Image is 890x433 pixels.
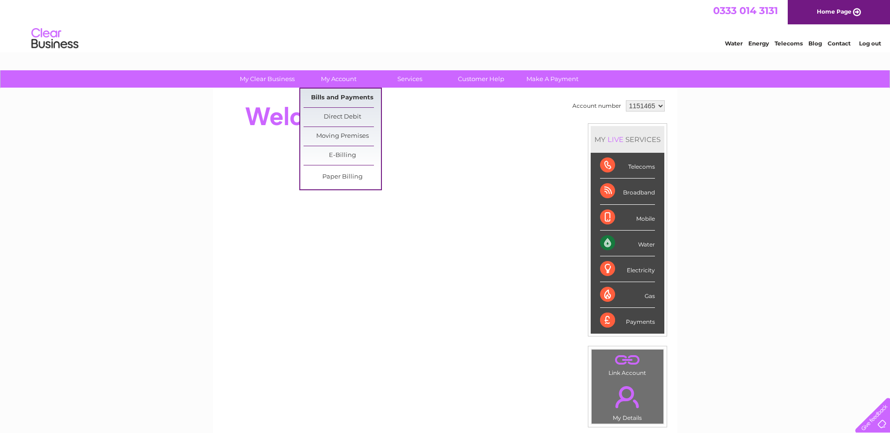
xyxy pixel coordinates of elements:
[300,70,377,88] a: My Account
[600,231,655,256] div: Water
[31,24,79,53] img: logo.png
[304,127,381,146] a: Moving Premises
[748,40,769,47] a: Energy
[808,40,822,47] a: Blog
[594,352,661,368] a: .
[600,256,655,282] div: Electricity
[591,349,664,379] td: Link Account
[859,40,881,47] a: Log out
[514,70,591,88] a: Make A Payment
[224,5,667,45] div: Clear Business is a trading name of Verastar Limited (registered in [GEOGRAPHIC_DATA] No. 3667643...
[304,89,381,107] a: Bills and Payments
[775,40,803,47] a: Telecoms
[304,168,381,187] a: Paper Billing
[371,70,449,88] a: Services
[304,108,381,127] a: Direct Debit
[713,5,778,16] a: 0333 014 3131
[600,205,655,231] div: Mobile
[442,70,520,88] a: Customer Help
[606,135,625,144] div: LIVE
[591,378,664,424] td: My Details
[600,153,655,179] div: Telecoms
[828,40,851,47] a: Contact
[600,282,655,308] div: Gas
[725,40,743,47] a: Water
[304,146,381,165] a: E-Billing
[594,381,661,413] a: .
[600,179,655,204] div: Broadband
[570,98,624,114] td: Account number
[591,126,664,153] div: MY SERVICES
[228,70,306,88] a: My Clear Business
[600,308,655,333] div: Payments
